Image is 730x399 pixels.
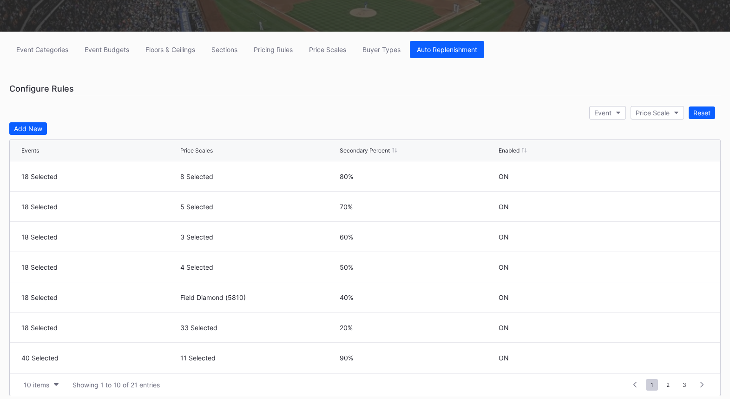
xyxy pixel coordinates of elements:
div: 70% [340,203,496,211]
div: 8 Selected [180,173,337,180]
span: 3 [678,379,691,391]
div: 20% [340,324,496,332]
div: Buyer Types [362,46,401,53]
div: Event Budgets [85,46,129,53]
div: ON [499,263,509,271]
div: 10 items [24,381,49,389]
div: Field Diamond (5810) [180,293,337,301]
button: Event Categories [9,41,75,58]
span: 1 [646,379,658,391]
div: 11 Selected [180,354,337,362]
div: 40% [340,293,496,301]
div: 33 Selected [180,324,337,332]
div: 40 Selected [21,354,178,362]
button: 10 items [19,379,63,391]
div: Price Scale [636,109,670,117]
div: Pricing Rules [254,46,293,53]
button: Reset [689,106,715,119]
div: 18 Selected [21,293,178,301]
div: ON [499,354,509,362]
div: 5 Selected [180,203,337,211]
div: 18 Selected [21,233,178,241]
div: Price Scales [180,147,213,154]
div: Enabled [499,147,520,154]
span: 2 [662,379,674,391]
div: Events [21,147,39,154]
button: Floors & Ceilings [138,41,202,58]
button: Buyer Types [355,41,408,58]
div: Price Scales [309,46,346,53]
div: 18 Selected [21,324,178,332]
div: 3 Selected [180,233,337,241]
div: Event [594,109,612,117]
button: Auto Replenishment [410,41,484,58]
div: Sections [211,46,237,53]
div: ON [499,324,509,332]
div: 18 Selected [21,173,178,180]
div: 18 Selected [21,203,178,211]
button: Price Scales [302,41,353,58]
div: ON [499,173,509,180]
div: 50% [340,263,496,271]
div: Showing 1 to 10 of 21 entries [72,381,160,389]
div: ON [499,293,509,301]
button: Event [589,106,626,120]
div: 60% [340,233,496,241]
button: Sections [204,41,244,58]
button: Event Budgets [78,41,136,58]
div: 18 Selected [21,263,178,271]
div: Add New [14,125,42,133]
div: Configure Rules [9,81,721,96]
button: Price Scale [631,106,684,120]
div: Reset [693,109,710,117]
button: Add New [9,122,47,135]
div: ON [499,233,509,241]
div: 4 Selected [180,263,337,271]
div: Auto Replenishment [417,46,477,53]
div: 90% [340,354,496,362]
div: Floors & Ceilings [145,46,195,53]
div: 80% [340,173,496,180]
button: Pricing Rules [247,41,300,58]
div: ON [499,203,509,211]
div: Event Categories [16,46,68,53]
div: Secondary Percent [340,147,390,154]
